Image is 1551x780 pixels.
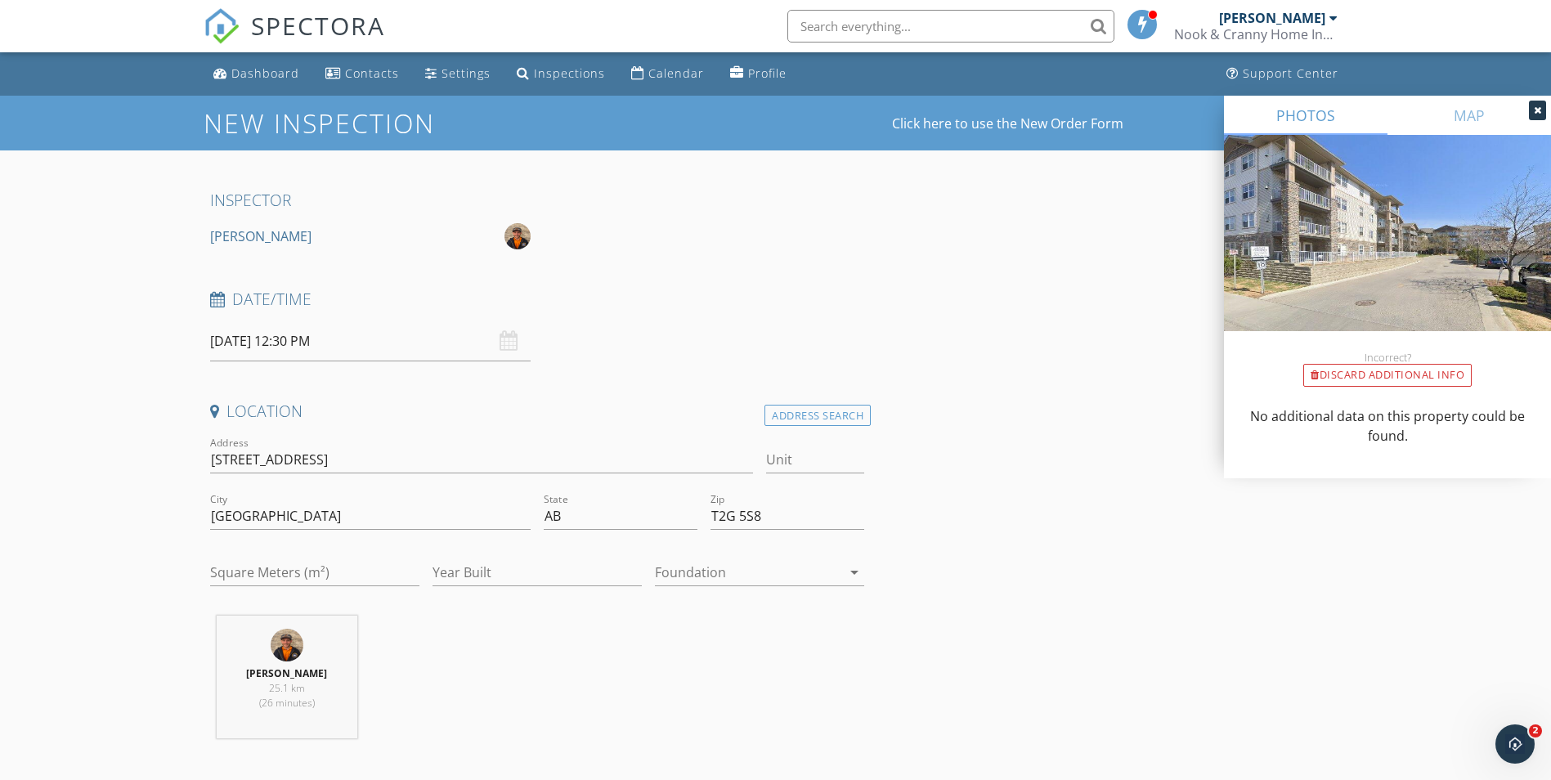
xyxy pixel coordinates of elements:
input: Search everything... [787,10,1114,43]
img: img_5815.jpg [271,629,303,661]
p: No additional data on this property could be found. [1244,406,1531,446]
a: Click here to use the New Order Form [892,117,1123,130]
h4: Date/Time [210,289,865,310]
a: SPECTORA [204,22,385,56]
a: Dashboard [207,59,306,89]
input: Select date [210,321,531,361]
h4: INSPECTOR [210,190,865,211]
span: SPECTORA [251,8,385,43]
div: Incorrect? [1224,351,1551,364]
div: Calendar [648,65,704,81]
a: PHOTOS [1224,96,1387,135]
div: Discard Additional info [1303,364,1472,387]
div: Support Center [1243,65,1338,81]
a: MAP [1387,96,1551,135]
img: streetview [1224,135,1551,370]
span: (26 minutes) [259,696,315,710]
iframe: Intercom live chat [1495,724,1535,764]
div: Profile [748,65,787,81]
a: Support Center [1220,59,1345,89]
div: Address Search [764,405,871,427]
div: [PERSON_NAME] [1219,10,1325,26]
h4: Location [210,401,865,422]
div: [PERSON_NAME] [210,223,312,249]
h1: New Inspection [204,109,566,137]
i: arrow_drop_down [845,563,864,582]
div: Nook & Cranny Home Inspections Ltd. [1174,26,1338,43]
a: Inspections [510,59,612,89]
div: Inspections [534,65,605,81]
img: The Best Home Inspection Software - Spectora [204,8,240,44]
div: Settings [442,65,491,81]
span: 2 [1529,724,1542,737]
a: Profile [724,59,793,89]
span: 25.1 km [269,681,305,695]
div: Dashboard [231,65,299,81]
a: Settings [419,59,497,89]
img: img_5815.jpg [504,223,531,249]
a: Contacts [319,59,406,89]
strong: [PERSON_NAME] [246,666,327,680]
div: Contacts [345,65,399,81]
a: Calendar [625,59,711,89]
